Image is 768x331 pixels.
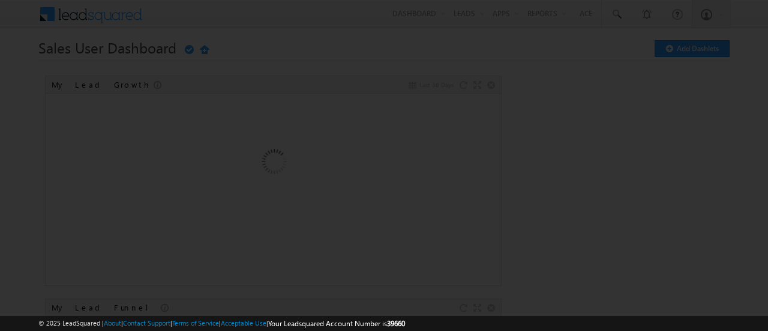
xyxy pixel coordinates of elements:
[387,319,405,328] span: 39660
[104,319,121,327] a: About
[268,319,405,328] span: Your Leadsquared Account Number is
[123,319,170,327] a: Contact Support
[172,319,219,327] a: Terms of Service
[221,319,266,327] a: Acceptable Use
[38,318,405,329] span: © 2025 LeadSquared | | | | |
